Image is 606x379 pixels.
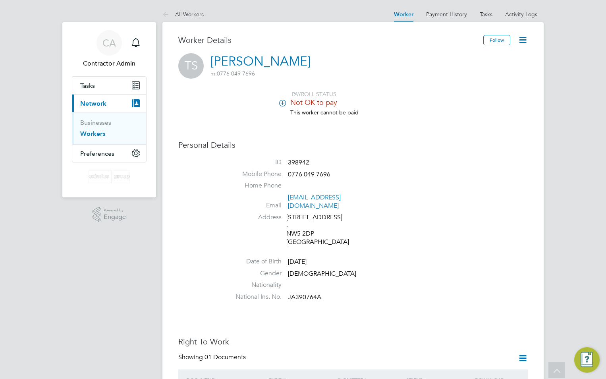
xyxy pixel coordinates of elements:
span: Contractor Admin [72,59,147,68]
a: Worker [394,11,413,18]
a: Tasks [480,11,492,18]
a: Businesses [80,119,111,126]
span: 0776 049 7696 [210,70,255,77]
label: Date of Birth [226,257,282,266]
span: Not OK to pay [290,98,337,107]
nav: Main navigation [62,22,156,197]
label: National Ins. No. [226,293,282,301]
label: Nationality [226,281,282,289]
h3: Personal Details [178,140,528,150]
button: Preferences [72,145,146,162]
a: CAContractor Admin [72,30,147,68]
img: eximius-logo-retina.png [89,170,130,183]
span: Tasks [80,82,95,89]
span: 01 Documents [205,353,246,361]
a: Workers [80,130,105,137]
a: [EMAIL_ADDRESS][DOMAIN_NAME] [288,193,341,210]
h3: Worker Details [178,35,483,45]
span: m: [210,70,217,77]
label: Home Phone [226,182,282,190]
a: Tasks [72,77,146,94]
span: 398942 [288,159,309,166]
span: [DEMOGRAPHIC_DATA] [288,270,356,278]
div: [STREET_ADDRESS] . NW5 2DP [GEOGRAPHIC_DATA] [286,213,362,246]
label: Gender [226,269,282,278]
label: Email [226,201,282,210]
a: All Workers [162,11,204,18]
label: ID [226,158,282,166]
span: Powered by [104,207,126,214]
label: Address [226,213,282,222]
span: Preferences [80,150,114,157]
a: Go to home page [72,170,147,183]
button: Engage Resource Center [574,347,600,373]
h3: Right To Work [178,336,528,347]
span: This worker cannot be paid [290,109,359,116]
span: Network [80,100,106,107]
span: [DATE] [288,258,307,266]
button: Follow [483,35,510,45]
a: [PERSON_NAME] [210,54,311,69]
a: Activity Logs [505,11,537,18]
span: PAYROLL STATUS [292,91,336,98]
span: Engage [104,214,126,220]
a: Payment History [426,11,467,18]
span: TS [178,53,204,79]
div: Network [72,112,146,144]
div: Showing [178,353,247,362]
label: Mobile Phone [226,170,282,178]
span: 0776 049 7696 [288,170,330,178]
a: Powered byEngage [93,207,126,222]
button: Network [72,95,146,112]
span: CA [102,38,116,48]
span: JA390764A [288,293,321,301]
